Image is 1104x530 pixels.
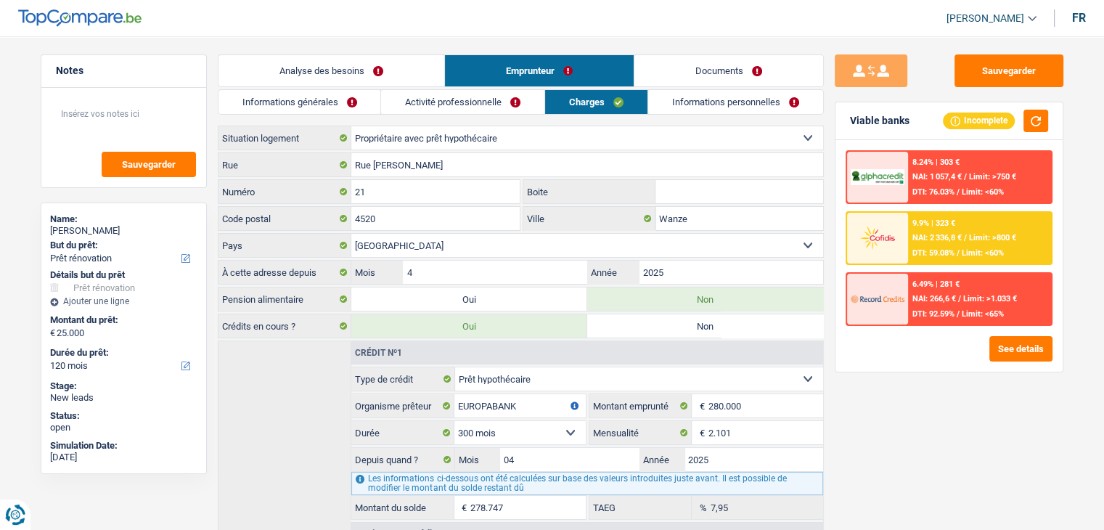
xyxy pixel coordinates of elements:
label: Durée du prêt: [50,347,195,359]
a: Analyse des besoins [218,55,444,86]
span: Limit: <65% [962,309,1004,319]
a: Activité professionnelle [381,90,544,114]
div: 8.24% | 303 € [912,158,960,167]
span: / [964,172,967,182]
div: Ajouter une ligne [50,296,197,306]
span: Limit: <60% [962,248,1004,258]
input: MM [500,448,639,471]
label: Durée [351,421,454,444]
label: Année [587,261,639,284]
span: Limit: >800 € [969,233,1016,242]
img: TopCompare Logo [18,9,142,27]
span: / [958,294,961,303]
div: Status: [50,410,197,422]
div: 6.49% | 281 € [912,280,960,289]
div: open [50,422,197,433]
button: Sauvegarder [954,54,1063,87]
div: Les informations ci-dessous ont été calculées sur base des valeurs introduites juste avant. Il es... [351,472,822,495]
div: Incomplete [943,113,1015,129]
span: NAI: 2 336,8 € [912,233,962,242]
label: Oui [351,288,587,311]
span: DTI: 59.08% [912,248,954,258]
h5: Notes [56,65,192,77]
label: Situation logement [218,126,351,150]
a: Charges [545,90,647,114]
span: DTI: 76.03% [912,187,954,197]
label: Pension alimentaire [218,288,351,311]
span: / [957,309,960,319]
a: Documents [634,55,823,86]
button: See details [989,336,1052,362]
div: Simulation Date: [50,440,197,452]
img: Record Credits [851,285,904,312]
label: Montant emprunté [589,394,692,417]
label: À cette adresse depuis [218,261,351,284]
span: Limit: >750 € [969,172,1016,182]
span: € [692,421,708,444]
label: TAEG [589,496,692,519]
div: Crédit nº1 [351,348,406,357]
span: € [454,496,470,519]
span: % [692,496,710,519]
label: Code postal [218,207,351,230]
label: Oui [351,314,587,338]
div: fr [1072,11,1086,25]
label: Boite [523,180,655,203]
input: MM [403,261,586,284]
span: NAI: 266,6 € [912,294,956,303]
span: [PERSON_NAME] [946,12,1024,25]
a: [PERSON_NAME] [935,7,1036,30]
a: Informations personnelles [648,90,823,114]
div: Détails but du prêt [50,269,197,281]
label: Non [587,288,823,311]
div: Viable banks [850,115,909,127]
label: Rue [218,153,351,176]
div: Name: [50,213,197,225]
span: / [964,233,967,242]
label: Type de crédit [351,367,455,391]
span: € [50,327,55,339]
div: Stage: [50,380,197,392]
img: AlphaCredit [851,169,904,186]
label: Mois [455,448,500,471]
div: New leads [50,392,197,404]
div: [PERSON_NAME] [50,225,197,237]
span: / [957,187,960,197]
a: Informations générales [218,90,381,114]
input: AAAA [639,261,822,284]
span: NAI: 1 057,4 € [912,172,962,182]
input: AAAA [684,448,823,471]
label: But du prêt: [50,240,195,251]
span: € [692,394,708,417]
label: Montant du solde [351,496,454,519]
button: Sauvegarder [102,152,196,177]
a: Emprunteur [445,55,634,86]
label: Crédits en cours ? [218,314,351,338]
span: Limit: >1.033 € [963,294,1017,303]
label: Depuis quand ? [351,448,455,471]
div: [DATE] [50,452,197,463]
label: Pays [218,234,351,257]
label: Année [639,448,684,471]
label: Organisme prêteur [351,394,454,417]
label: Non [587,314,823,338]
span: / [957,248,960,258]
span: Limit: <60% [962,187,1004,197]
label: Ville [523,207,655,230]
span: Sauvegarder [122,160,176,169]
label: Numéro [218,180,351,203]
img: Cofidis [851,224,904,251]
span: DTI: 92.59% [912,309,954,319]
label: Mensualité [589,421,692,444]
label: Mois [351,261,403,284]
label: Montant du prêt: [50,314,195,326]
div: 9.9% | 323 € [912,219,955,228]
